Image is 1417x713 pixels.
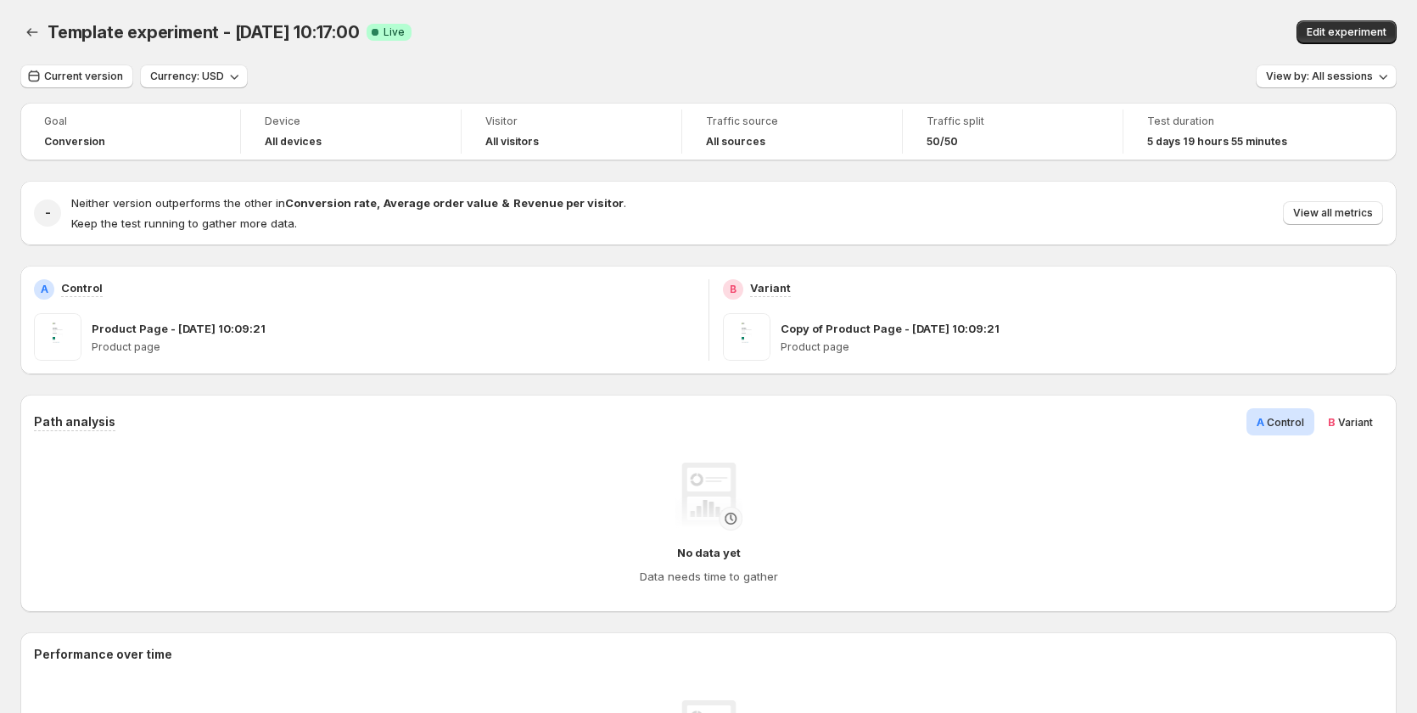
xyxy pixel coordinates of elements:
[41,283,48,296] h2: A
[44,113,216,150] a: GoalConversion
[1267,416,1304,429] span: Control
[20,20,44,44] button: Back
[44,115,216,128] span: Goal
[1266,70,1373,83] span: View by: All sessions
[265,115,437,128] span: Device
[750,279,791,296] p: Variant
[285,196,377,210] strong: Conversion rate
[706,113,878,150] a: Traffic sourceAll sources
[927,115,1099,128] span: Traffic split
[71,216,297,230] span: Keep the test running to gather more data.
[1307,25,1386,39] span: Edit experiment
[675,463,742,531] img: No data yet
[92,320,266,337] p: Product Page - [DATE] 10:09:21
[1328,415,1336,429] span: B
[1283,201,1383,225] button: View all metrics
[384,25,405,39] span: Live
[265,135,322,149] h4: All devices
[377,196,380,210] strong: ,
[485,135,539,149] h4: All visitors
[723,313,770,361] img: Copy of Product Page - Aug 19, 10:09:21
[927,135,958,149] span: 50/50
[1256,65,1397,88] button: View by: All sessions
[706,135,765,149] h4: All sources
[71,196,626,210] span: Neither version outperforms the other in .
[1338,416,1373,429] span: Variant
[927,113,1099,150] a: Traffic split50/50
[20,65,133,88] button: Current version
[485,113,658,150] a: VisitorAll visitors
[1147,113,1320,150] a: Test duration5 days 19 hours 55 minutes
[485,115,658,128] span: Visitor
[150,70,224,83] span: Currency: USD
[384,196,498,210] strong: Average order value
[48,22,360,42] span: Template experiment - [DATE] 10:17:00
[44,70,123,83] span: Current version
[1257,415,1264,429] span: A
[140,65,248,88] button: Currency: USD
[34,646,1383,663] h2: Performance over time
[781,340,1384,354] p: Product page
[1147,135,1287,149] span: 5 days 19 hours 55 minutes
[706,115,878,128] span: Traffic source
[730,283,737,296] h2: B
[45,205,51,222] h2: -
[34,413,115,430] h3: Path analysis
[1147,115,1320,128] span: Test duration
[34,313,81,361] img: Product Page - Aug 19, 10:09:21
[61,279,103,296] p: Control
[640,568,778,585] h4: Data needs time to gather
[677,544,741,561] h4: No data yet
[1297,20,1397,44] button: Edit experiment
[92,340,695,354] p: Product page
[265,113,437,150] a: DeviceAll devices
[781,320,1000,337] p: Copy of Product Page - [DATE] 10:09:21
[1293,206,1373,220] span: View all metrics
[44,135,105,149] span: Conversion
[501,196,510,210] strong: &
[513,196,624,210] strong: Revenue per visitor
